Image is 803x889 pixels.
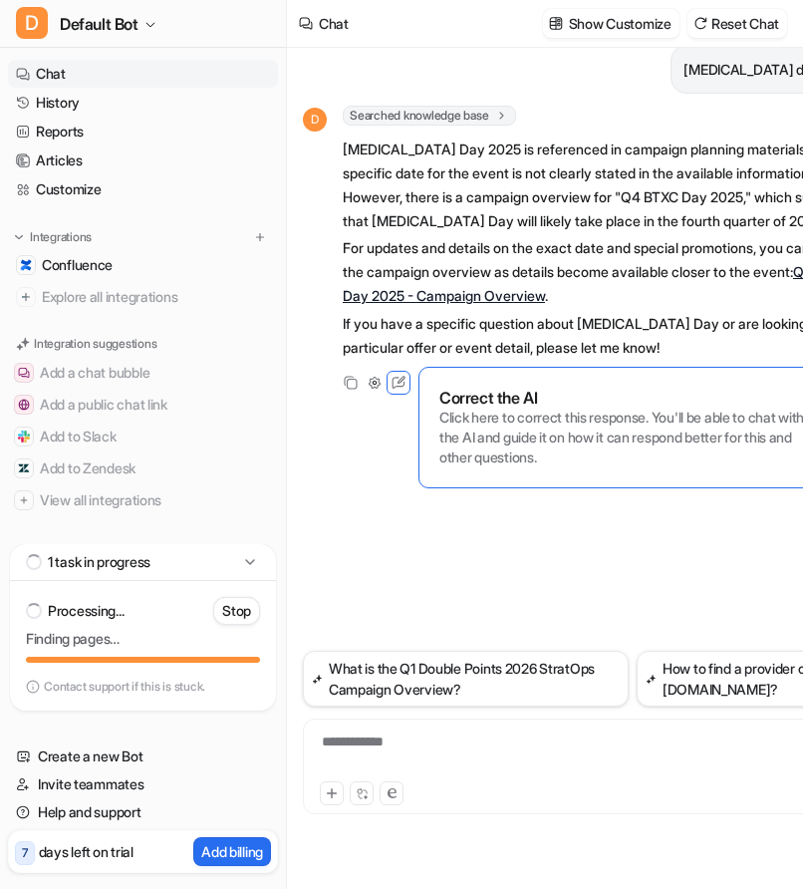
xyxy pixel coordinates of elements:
[22,844,28,862] p: 7
[193,837,271,866] button: Add billing
[8,89,278,117] a: History
[8,227,98,247] button: Integrations
[18,367,30,379] img: Add a chat bubble
[42,255,113,275] span: Confluence
[60,10,138,38] span: Default Bot
[26,629,260,649] p: Finding pages…
[8,742,278,770] a: Create a new Bot
[8,118,278,146] a: Reports
[18,399,30,411] img: Add a public chat link
[8,389,278,421] button: Add a public chat linkAdd a public chat link
[8,770,278,798] a: Invite teammates
[549,16,563,31] img: customize
[569,13,671,34] p: Show Customize
[213,597,260,625] button: Stop
[16,7,48,39] span: D
[20,259,32,271] img: Confluence
[8,798,278,826] a: Help and support
[48,552,150,572] p: 1 task in progress
[319,13,349,34] div: Chat
[8,175,278,203] a: Customize
[253,230,267,244] img: menu_add.svg
[8,60,278,88] a: Chat
[8,421,278,452] button: Add to SlackAdd to Slack
[34,335,156,353] p: Integration suggestions
[343,106,516,126] span: Searched knowledge base
[543,9,679,38] button: Show Customize
[687,9,787,38] button: Reset Chat
[16,287,36,307] img: explore all integrations
[201,841,263,862] p: Add billing
[8,357,278,389] button: Add a chat bubbleAdd a chat bubble
[18,494,30,506] img: View all integrations
[303,651,629,707] button: What is the Q1 Double Points 2026 StratOps Campaign Overview?
[693,16,707,31] img: reset
[8,147,278,174] a: Articles
[18,462,30,474] img: Add to Zendesk
[44,679,205,695] p: Contact support if this is stuck.
[8,283,278,311] a: Explore all integrations
[222,601,251,621] p: Stop
[39,841,134,862] p: days left on trial
[439,388,537,408] p: Correct the AI
[8,484,278,516] button: View all integrationsView all integrations
[303,108,327,132] span: D
[8,452,278,484] button: Add to ZendeskAdd to Zendesk
[8,251,278,279] a: ConfluenceConfluence
[42,281,270,313] span: Explore all integrations
[48,601,124,621] p: Processing...
[30,229,92,245] p: Integrations
[12,230,26,244] img: expand menu
[18,431,30,443] img: Add to Slack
